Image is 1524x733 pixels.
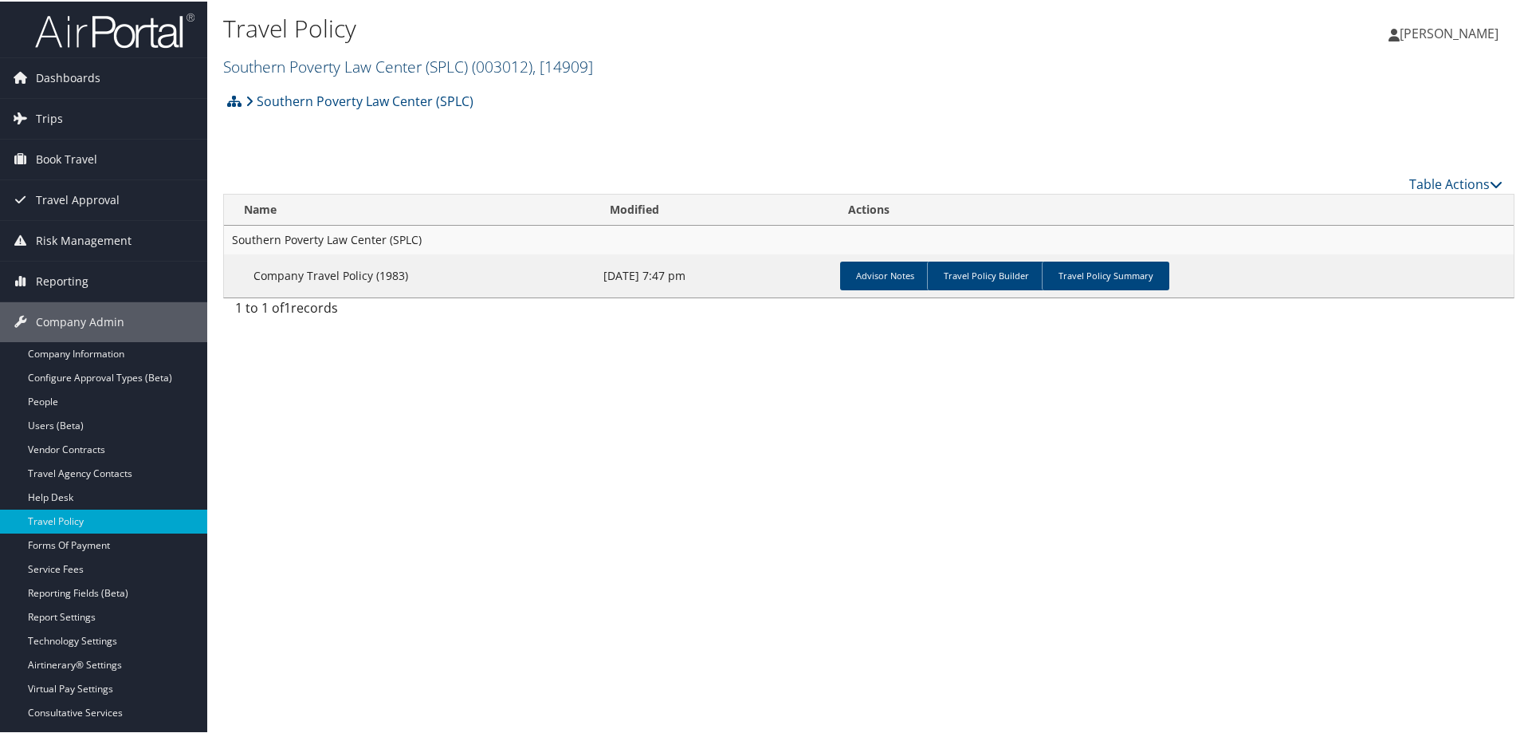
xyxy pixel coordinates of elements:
[284,298,291,315] span: 1
[1400,23,1498,41] span: [PERSON_NAME]
[840,260,930,289] a: Advisor Notes
[595,193,835,224] th: Modified: activate to sort column ascending
[36,219,132,259] span: Risk Management
[36,301,124,341] span: Company Admin
[36,97,63,137] span: Trips
[36,57,100,97] span: Dashboards
[1042,260,1169,289] a: Travel Policy Summary
[927,260,1045,289] a: Travel Policy Builder
[35,10,194,48] img: airportal-logo.png
[1388,8,1514,56] a: [PERSON_NAME]
[223,10,1084,44] h1: Travel Policy
[224,193,595,224] th: Name: activate to sort column ascending
[235,297,534,324] div: 1 to 1 of records
[472,54,532,76] span: ( 003012 )
[834,193,1514,224] th: Actions
[36,260,88,300] span: Reporting
[595,253,835,296] td: [DATE] 7:47 pm
[532,54,593,76] span: , [ 14909 ]
[245,84,473,116] a: Southern Poverty Law Center (SPLC)
[224,253,595,296] td: Company Travel Policy (1983)
[36,179,120,219] span: Travel Approval
[1409,174,1502,191] a: Table Actions
[36,138,97,178] span: Book Travel
[223,54,593,76] a: Southern Poverty Law Center (SPLC)
[224,224,1514,253] td: Southern Poverty Law Center (SPLC)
